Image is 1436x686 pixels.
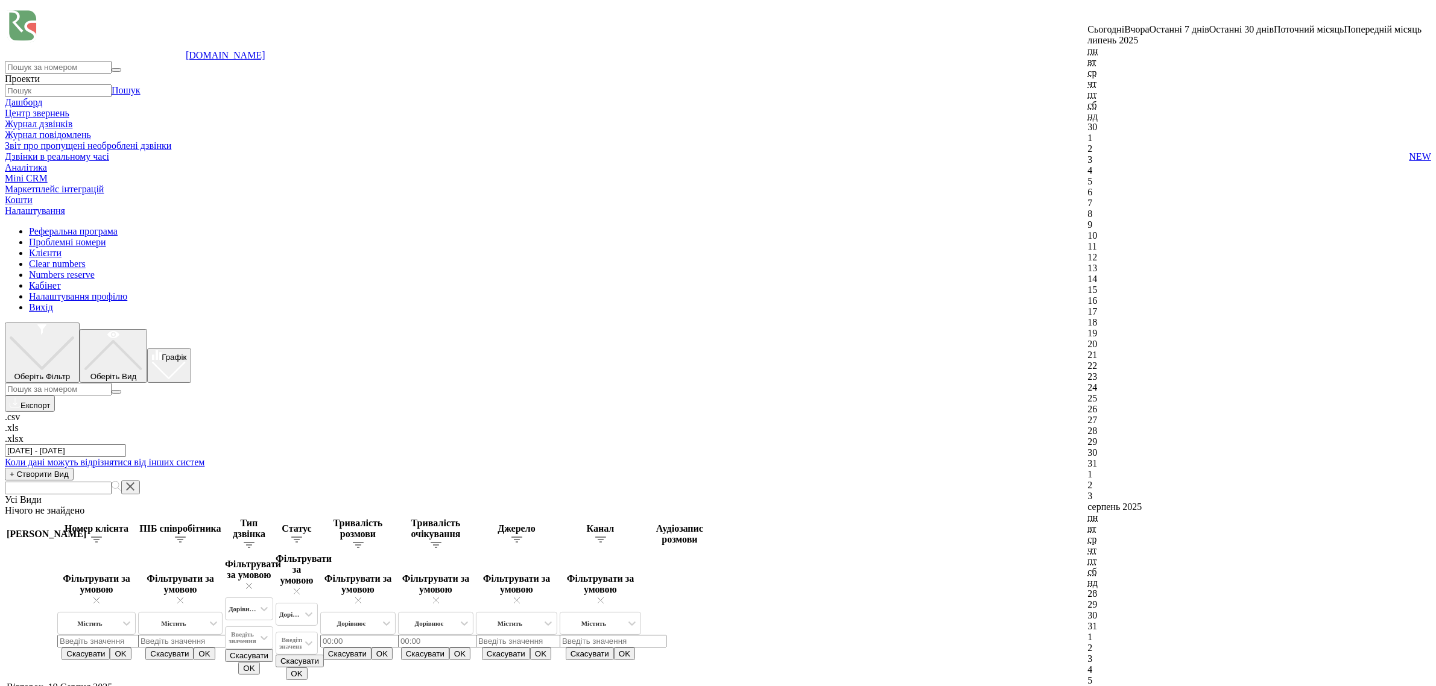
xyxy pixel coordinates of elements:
button: OK [238,662,259,675]
div: сб 2 серп 2025 р. [1088,480,1422,491]
button: OK [194,647,215,660]
span: Графік [162,353,186,362]
a: Журнал повідомлень [5,130,1431,140]
div: Тривалість розмови [320,518,396,540]
abbr: середа [1088,534,1097,544]
a: Попередній місяць [1344,24,1422,34]
button: OK [449,647,470,660]
div: 7 [1088,198,1422,209]
button: Скасувати [323,647,372,660]
div: Тривалість очікування [398,518,473,540]
input: Пошук [5,84,112,97]
img: Ringostat logo [5,5,186,58]
div: пт 25 лип 2025 р. [1088,393,1422,404]
a: Налаштування [5,206,65,216]
div: 24 [1088,382,1422,393]
abbr: субота [1088,567,1097,577]
div: 30 [1088,122,1422,133]
div: нд 27 лип 2025 р. [1088,415,1422,426]
a: Поточний місяць [1274,24,1344,34]
div: ср 23 лип 2025 р. [1088,371,1422,382]
div: сб 19 лип 2025 р. [1088,328,1422,339]
div: чт 31 лип 2025 р. [1088,458,1422,469]
div: липень 2025 [1088,35,1422,46]
input: Пошук за номером [5,61,112,74]
div: ср 2 лип 2025 р. [1088,143,1422,154]
div: 19 [1088,328,1422,339]
input: Введіть значення [138,635,245,647]
abbr: вівторок [1088,523,1096,533]
div: нд 20 лип 2025 р. [1088,339,1422,350]
div: 1 [1088,469,1422,480]
span: Звіт про пропущені необроблені дзвінки [5,140,171,151]
div: 14 [1088,274,1422,285]
div: Джерело [476,523,557,534]
a: Проблемні номери [29,237,106,247]
div: 11 [1088,241,1422,252]
div: Фільтрувати за умовою [320,573,396,606]
abbr: понеділок [1088,512,1098,523]
button: + Створити Вид [5,468,74,480]
button: Закрити [121,480,140,494]
a: Mini CRM [5,173,48,183]
span: Numbers reserve [29,269,95,280]
div: пн 21 лип 2025 р. [1088,350,1422,360]
div: нд 3 серп 2025 р. [1088,491,1422,502]
div: Фільтрувати за умовою [57,573,136,606]
div: пн 4 серп 2025 р. [1088,664,1422,675]
div: 21 [1088,350,1422,360]
button: Скасувати [482,647,530,660]
div: 29 [1088,599,1422,610]
span: Клієнти [29,248,62,258]
span: OK [198,649,210,658]
button: OK [614,647,635,660]
div: 1 [1088,133,1422,143]
abbr: четвер [1088,78,1097,89]
a: Кабінет [29,280,61,291]
div: Аудіозапис розмови [644,523,716,545]
div: 12 [1088,252,1422,263]
div: 15 [1088,285,1422,295]
abbr: неділя [1088,111,1098,121]
div: 28 [1088,588,1422,599]
span: OK [619,649,630,658]
a: Вчора [1124,24,1149,34]
div: 31 [1088,458,1422,469]
div: Фільтрувати за умовою [276,553,318,597]
input: Введіть значення [57,635,164,647]
div: чт 24 лип 2025 р. [1088,382,1422,393]
button: Скасувати [62,647,110,660]
div: пн 30 черв 2025 р. [1088,122,1422,133]
abbr: п’ятниця [1088,556,1098,566]
abbr: вівторок [1088,57,1096,67]
span: Центр звернень [5,108,69,118]
div: ср 9 лип 2025 р. [1088,219,1422,230]
div: 20 [1088,339,1422,350]
div: пт 11 лип 2025 р. [1088,241,1422,252]
div: 4 [1088,165,1422,176]
abbr: четвер [1088,545,1097,555]
abbr: понеділок [1088,46,1098,56]
div: 25 [1088,393,1422,404]
div: 4 [1088,664,1422,675]
div: 3 [1088,653,1422,664]
div: чт 31 лип 2025 р. [1088,621,1422,632]
div: чт 3 лип 2025 р. [1088,154,1422,165]
span: OK [376,649,388,658]
span: OK [454,649,466,658]
div: чт 10 лип 2025 р. [1088,230,1422,241]
div: Фільтрувати за умовою [138,573,223,606]
div: вт 8 лип 2025 р. [1088,209,1422,219]
div: 5 [1088,675,1422,686]
abbr: середа [1088,68,1097,78]
span: OK [535,649,546,658]
div: 1 [1088,632,1422,643]
div: чт 17 лип 2025 р. [1088,306,1422,317]
div: Проекти [5,74,1431,84]
div: 2 [1088,480,1422,491]
a: Останні 30 днів [1209,24,1274,34]
span: Журнал повідомлень [5,130,91,140]
div: 5 [1088,176,1422,187]
span: .xlsx [5,433,24,444]
div: 31 [1088,621,1422,632]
